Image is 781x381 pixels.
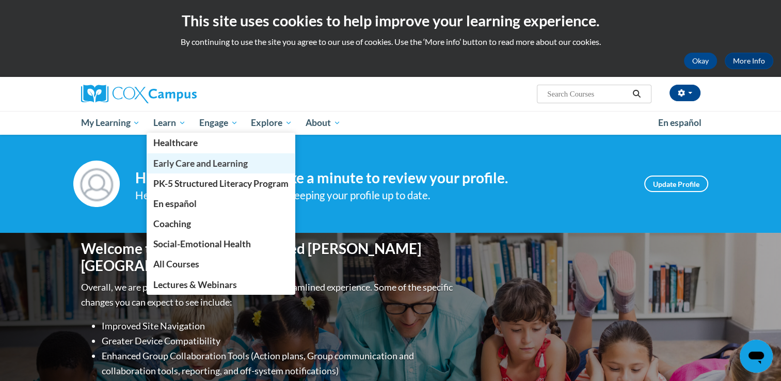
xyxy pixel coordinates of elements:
[102,334,455,348] li: Greater Device Compatibility
[153,198,197,209] span: En español
[81,240,455,275] h1: Welcome to the new and improved [PERSON_NAME][GEOGRAPHIC_DATA]
[81,85,197,103] img: Cox Campus
[251,117,292,129] span: Explore
[135,187,629,204] div: Help improve your experience by keeping your profile up to date.
[153,239,251,249] span: Social-Emotional Health
[66,111,716,135] div: Main menu
[147,254,295,274] a: All Courses
[147,234,295,254] a: Social-Emotional Health
[153,279,237,290] span: Lectures & Webinars
[74,111,147,135] a: My Learning
[81,280,455,310] p: Overall, we are proud to provide you with a more streamlined experience. Some of the specific cha...
[147,111,193,135] a: Learn
[153,178,289,189] span: PK-5 Structured Literacy Program
[684,53,717,69] button: Okay
[153,158,248,169] span: Early Care and Learning
[81,117,140,129] span: My Learning
[546,88,629,100] input: Search Courses
[81,85,277,103] a: Cox Campus
[135,169,629,187] h4: Hi [PERSON_NAME]! Take a minute to review your profile.
[147,153,295,173] a: Early Care and Learning
[147,133,295,153] a: Healthcare
[658,117,702,128] span: En español
[244,111,299,135] a: Explore
[147,173,295,194] a: PK-5 Structured Literacy Program
[147,214,295,234] a: Coaching
[299,111,347,135] a: About
[725,53,773,69] a: More Info
[153,137,198,148] span: Healthcare
[199,117,238,129] span: Engage
[73,161,120,207] img: Profile Image
[8,36,773,47] p: By continuing to use the site you agree to our use of cookies. Use the ‘More info’ button to read...
[102,319,455,334] li: Improved Site Navigation
[147,275,295,295] a: Lectures & Webinars
[8,10,773,31] h2: This site uses cookies to help improve your learning experience.
[193,111,245,135] a: Engage
[102,348,455,378] li: Enhanced Group Collaboration Tools (Action plans, Group communication and collaboration tools, re...
[153,117,186,129] span: Learn
[629,88,644,100] button: Search
[651,112,708,134] a: En español
[147,194,295,214] a: En español
[644,176,708,192] a: Update Profile
[740,340,773,373] iframe: Button to launch messaging window
[670,85,700,101] button: Account Settings
[306,117,341,129] span: About
[153,218,191,229] span: Coaching
[153,259,199,269] span: All Courses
